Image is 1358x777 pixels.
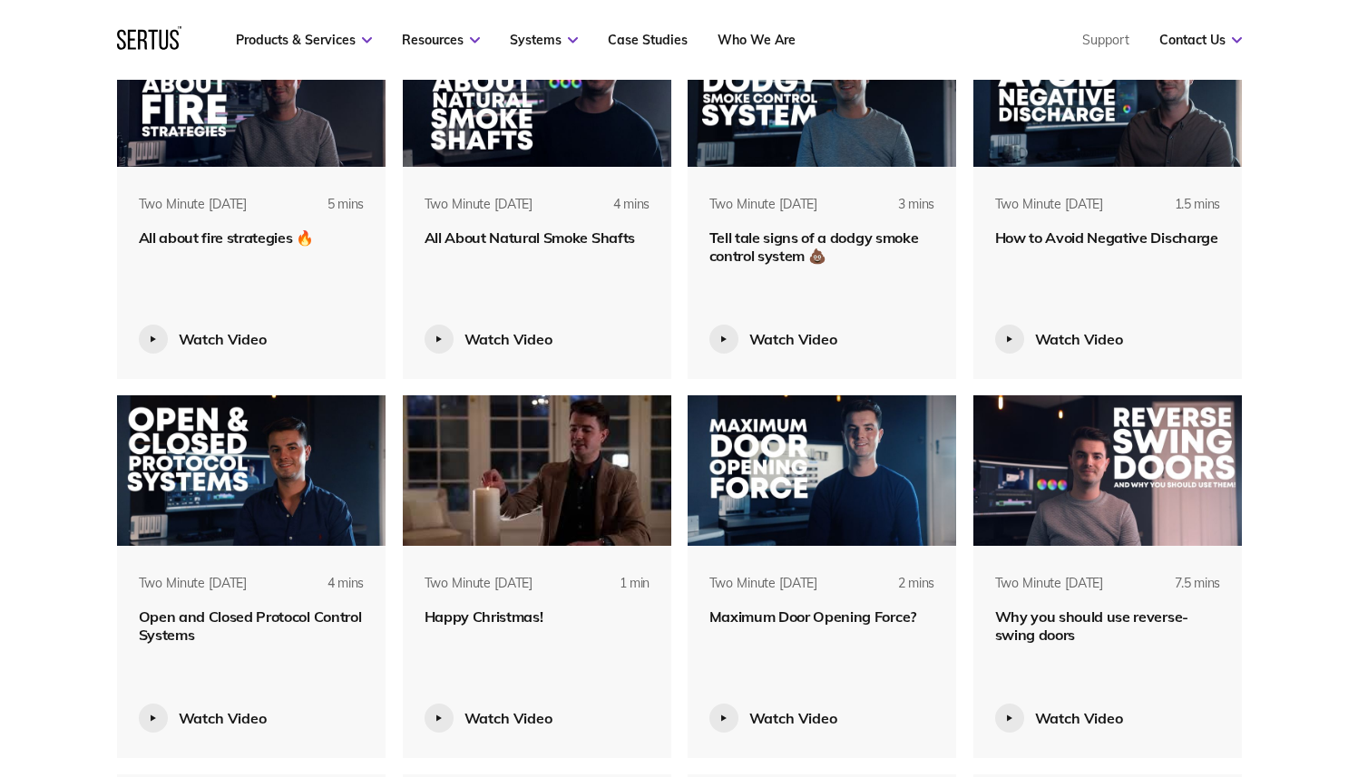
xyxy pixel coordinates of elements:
div: Watch Video [1035,330,1123,348]
div: Watch Video [749,709,837,727]
iframe: Chat Widget [1267,690,1358,777]
div: 4 mins [288,575,364,607]
div: Watch Video [179,330,267,348]
a: Support [1082,32,1129,48]
div: Two Minute [DATE] [425,575,533,593]
div: 3 mins [859,196,934,228]
span: All About Natural Smoke Shafts [425,228,635,247]
a: Contact Us [1159,32,1242,48]
div: 2 mins [859,575,934,607]
a: Who We Are [718,32,796,48]
span: How to Avoid Negative Discharge [995,228,1218,247]
div: Two Minute [DATE] [995,575,1104,593]
span: All about fire strategies 🔥 [139,228,314,247]
div: Watch Video [1035,709,1123,727]
div: Watch Video [464,709,552,727]
div: Two Minute [DATE] [139,196,248,214]
div: 7.5 mins [1145,575,1220,607]
a: Resources [402,32,480,48]
div: Two Minute [DATE] [425,196,533,214]
span: Tell tale signs of a dodgy smoke control system 💩 [709,228,919,265]
div: Watch Video [749,330,837,348]
div: Two Minute [DATE] [709,575,818,593]
a: Case Studies [608,32,688,48]
a: Systems [510,32,578,48]
div: 1 min [574,575,650,607]
div: 5 mins [288,196,364,228]
div: Two Minute [DATE] [995,196,1104,214]
div: Watch Video [464,330,552,348]
div: Two Minute [DATE] [709,196,818,214]
div: Two Minute [DATE] [139,575,248,593]
div: 1.5 mins [1145,196,1220,228]
span: Happy Christmas! [425,607,543,626]
span: Maximum Door Opening Force? [709,607,916,626]
div: Watch Video [179,709,267,727]
div: 4 mins [574,196,650,228]
span: Open and Closed Protocol Control Systems [139,607,362,644]
a: Products & Services [236,32,372,48]
span: Why you should use reverse-swing doors [995,607,1188,644]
